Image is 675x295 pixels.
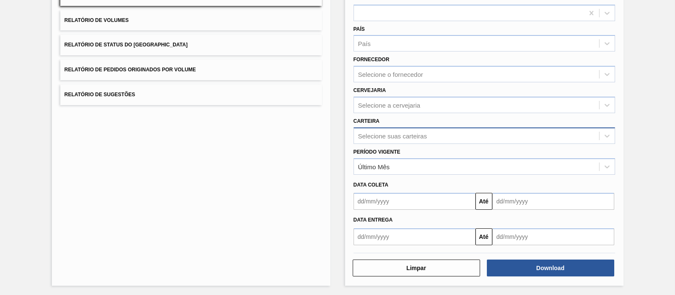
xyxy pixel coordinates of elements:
input: dd/mm/yyyy [354,228,475,245]
button: Relatório de Sugestões [60,84,322,105]
span: Relatório de Sugestões [65,92,135,97]
span: Relatório de Volumes [65,17,129,23]
div: Último Mês [358,163,390,170]
div: País [358,40,371,47]
input: dd/mm/yyyy [354,193,475,210]
div: Selecione suas carteiras [358,132,427,139]
input: dd/mm/yyyy [492,193,614,210]
span: Relatório de Pedidos Originados por Volume [65,67,196,73]
span: Relatório de Status do [GEOGRAPHIC_DATA] [65,42,188,48]
button: Até [475,193,492,210]
input: dd/mm/yyyy [492,228,614,245]
button: Até [475,228,492,245]
button: Relatório de Pedidos Originados por Volume [60,60,322,80]
button: Relatório de Status do [GEOGRAPHIC_DATA] [60,35,322,55]
label: Carteira [354,118,380,124]
button: Limpar [353,260,480,276]
label: País [354,26,365,32]
button: Relatório de Volumes [60,10,322,31]
label: Cervejaria [354,87,386,93]
span: Data entrega [354,217,393,223]
div: Selecione o fornecedor [358,71,423,78]
label: Fornecedor [354,57,389,62]
div: Selecione a cervejaria [358,101,421,108]
button: Download [487,260,614,276]
label: Período Vigente [354,149,400,155]
span: Data coleta [354,182,389,188]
